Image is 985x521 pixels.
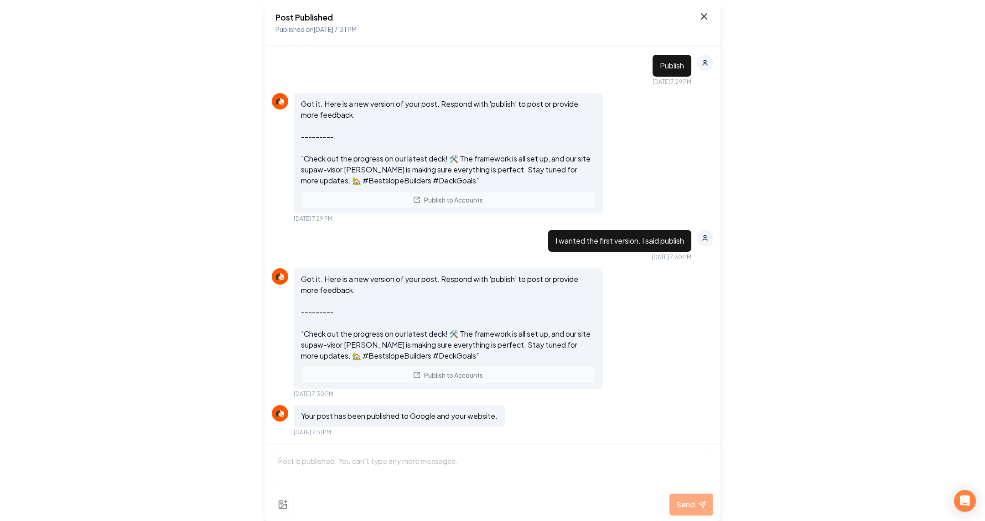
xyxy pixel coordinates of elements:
img: Rebolt Logo [275,408,285,419]
p: Got it. Here is a new version of your post. Respond with 'publish' to post or provide more feedba... [301,99,596,186]
p: I wanted the first version. I said publish [555,235,684,246]
span: [DATE] 7:31 PM [294,429,331,436]
img: Rebolt Logo [275,96,285,107]
p: Got it. Here is a new version of your post. Respond with 'publish' to post or provide more feedba... [301,274,596,361]
span: [DATE] 7:29 PM [653,78,691,86]
div: Open Intercom Messenger [954,490,976,512]
span: Published on [DATE] 7:31 PM [275,25,357,33]
img: Rebolt Logo [275,271,285,282]
p: Your post has been published to Google and your website. [301,411,498,422]
span: [DATE] 7:29 PM [294,215,332,223]
h2: Post Published [275,11,357,24]
span: [DATE] 7:30 PM [652,254,691,261]
p: Publish [660,60,684,71]
span: [DATE] 7:30 PM [294,391,333,398]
